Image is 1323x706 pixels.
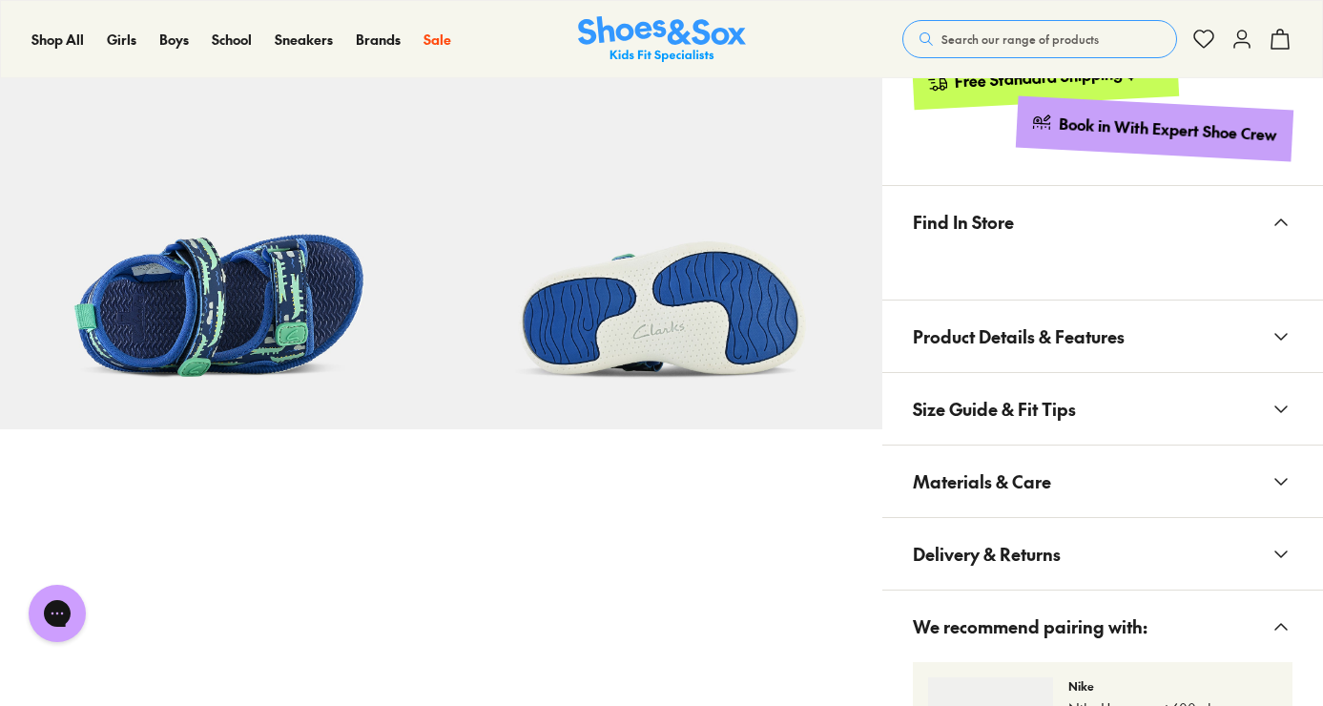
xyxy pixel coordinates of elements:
[882,301,1323,372] button: Product Details & Features
[212,30,252,49] span: School
[275,30,333,49] span: Sneakers
[882,186,1323,258] button: Find In Store
[1059,114,1278,146] div: Book in With Expert Shoe Crew
[913,308,1125,364] span: Product Details & Features
[275,30,333,50] a: Sneakers
[107,30,136,49] span: Girls
[159,30,189,50] a: Boys
[356,30,401,49] span: Brands
[913,258,1292,277] iframe: Find in Store
[107,30,136,50] a: Girls
[913,598,1147,654] span: We recommend pairing with:
[882,373,1323,445] button: Size Guide & Fit Tips
[941,31,1099,48] span: Search our range of products
[19,578,95,649] iframe: Gorgias live chat messenger
[31,30,84,50] a: Shop All
[424,30,451,49] span: Sale
[578,16,746,63] img: SNS_Logo_Responsive.svg
[913,453,1051,509] span: Materials & Care
[356,30,401,50] a: Brands
[882,591,1323,662] button: We recommend pairing with:
[882,446,1323,517] button: Materials & Care
[578,16,746,63] a: Shoes & Sox
[424,30,451,50] a: Sale
[913,194,1014,250] span: Find In Store
[159,30,189,49] span: Boys
[212,30,252,50] a: School
[1016,96,1293,162] a: Book in With Expert Shoe Crew
[902,20,1177,58] button: Search our range of products
[882,518,1323,590] button: Delivery & Returns
[1068,677,1277,695] p: Nike
[31,30,84,49] span: Shop All
[913,526,1061,582] span: Delivery & Returns
[913,381,1076,437] span: Size Guide & Fit Tips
